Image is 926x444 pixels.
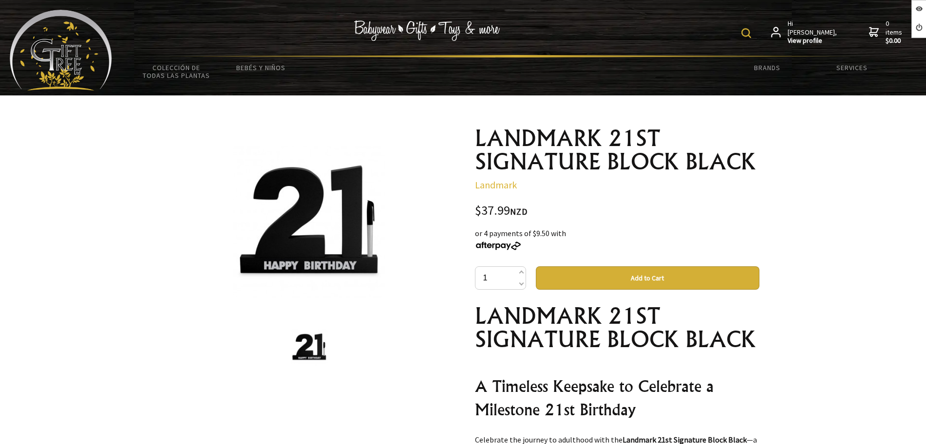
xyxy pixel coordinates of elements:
[475,179,517,191] a: Landmark
[233,146,385,297] img: LANDMARK 21ST SIGNATURE BLOCK BLACK
[475,127,759,173] h1: LANDMARK 21ST SIGNATURE BLOCK BLACK
[510,206,528,217] span: NZD
[10,10,112,91] img: Babyware - Gifts - Toys and more...
[134,57,219,86] a: Colección de todas las plantas
[291,329,328,366] img: LANDMARK 21ST SIGNATURE BLOCK BLACK
[788,19,838,45] span: Hi [PERSON_NAME],
[475,304,759,351] h1: LANDMARK 21ST SIGNATURE BLOCK BLACK
[886,19,904,45] span: 0 items
[886,37,904,45] strong: $0.00
[771,19,838,45] a: Hi [PERSON_NAME],View profile
[354,20,500,41] img: Babywear - Gifts - Toys & more
[475,374,759,421] h2: A Timeless Keepsake to Celebrate a Milestone 21st Birthday
[536,266,759,290] button: Add to Cart
[869,19,904,45] a: 0 items$0.00
[788,37,838,45] strong: View profile
[219,57,303,78] a: Bebés y niños
[725,57,810,78] a: Brands
[475,241,522,250] img: Afterpay
[475,204,759,218] div: $37.99
[810,57,894,78] a: Services
[741,28,751,38] img: product search
[475,227,759,251] div: or 4 payments of $9.50 with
